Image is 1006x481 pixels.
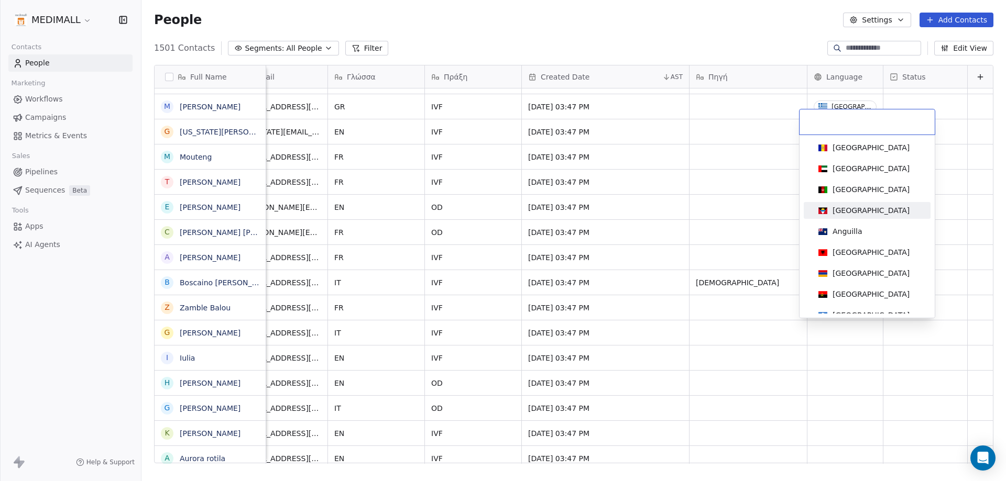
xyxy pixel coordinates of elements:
div: [GEOGRAPHIC_DATA] [833,142,910,153]
div: Anguilla [833,226,862,237]
div: [GEOGRAPHIC_DATA] [833,205,910,216]
div: [GEOGRAPHIC_DATA] [833,247,910,258]
div: [GEOGRAPHIC_DATA] [833,163,910,174]
div: [GEOGRAPHIC_DATA] [833,268,910,278]
div: [GEOGRAPHIC_DATA] [833,310,910,320]
div: [GEOGRAPHIC_DATA] [833,289,910,299]
div: [GEOGRAPHIC_DATA] [833,184,910,195]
